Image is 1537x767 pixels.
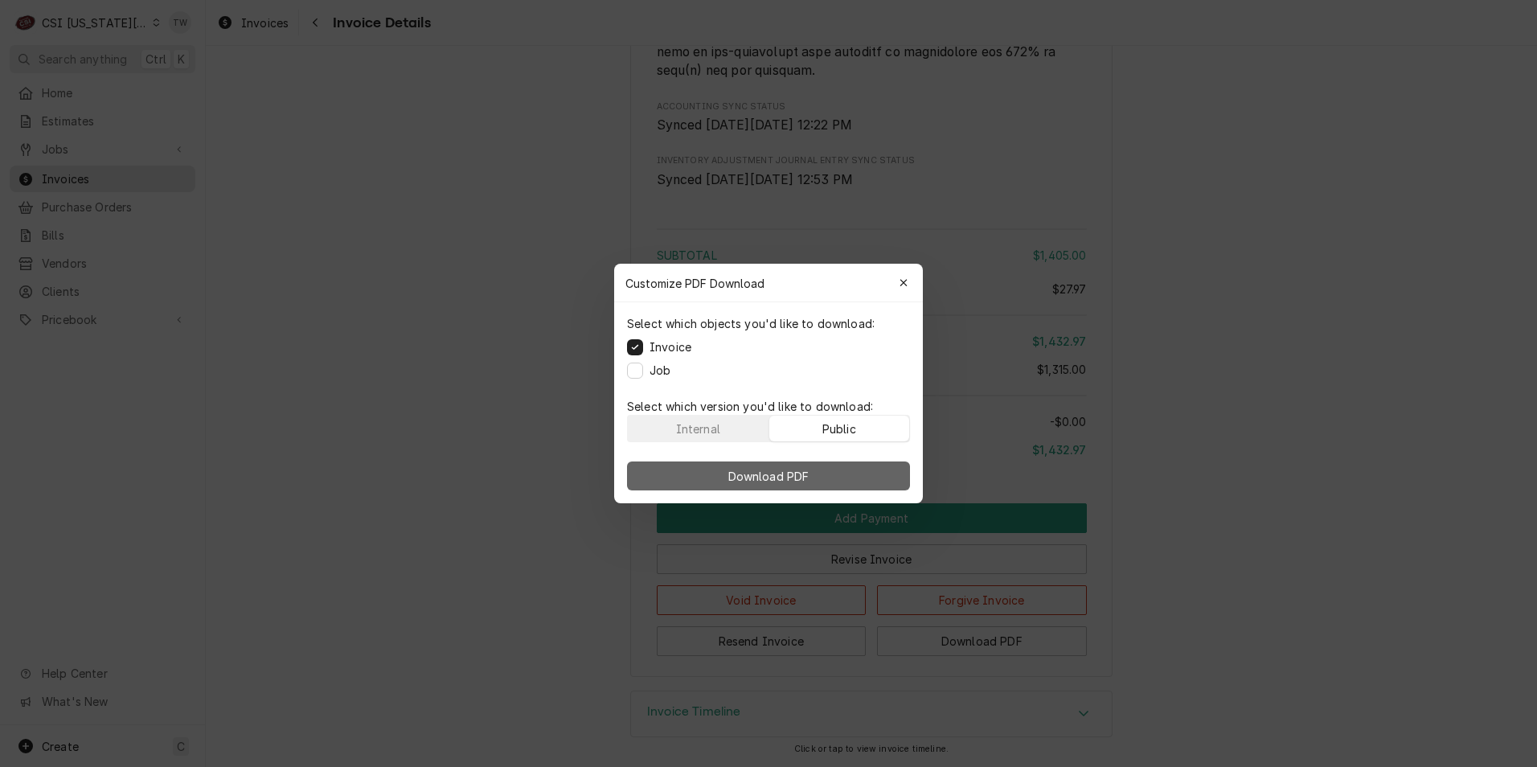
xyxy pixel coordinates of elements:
[627,398,910,415] p: Select which version you'd like to download:
[650,338,691,355] label: Invoice
[676,420,720,437] div: Internal
[627,461,910,490] button: Download PDF
[822,420,856,437] div: Public
[627,315,875,332] p: Select which objects you'd like to download:
[725,468,813,485] span: Download PDF
[650,362,670,379] label: Job
[614,264,923,302] div: Customize PDF Download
